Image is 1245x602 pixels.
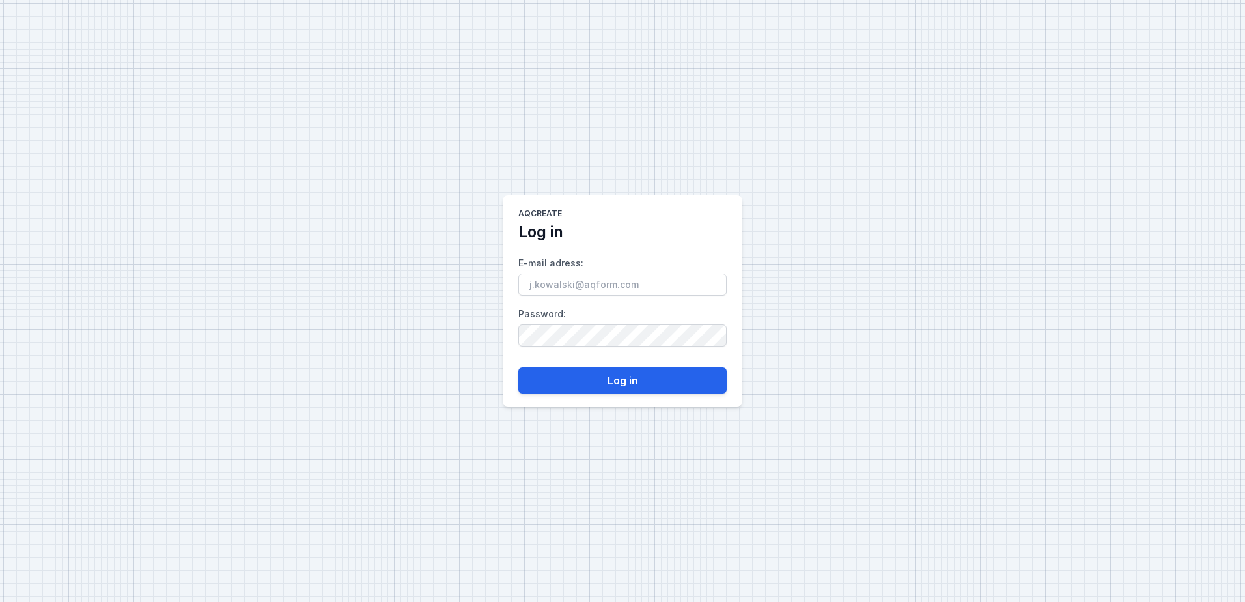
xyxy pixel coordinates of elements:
input: E-mail adress: [518,274,727,296]
input: Password: [518,324,727,347]
button: Log in [518,367,727,394]
h2: Log in [518,222,563,242]
label: Password : [518,304,727,347]
label: E-mail adress : [518,253,727,296]
h1: AQcreate [518,208,562,222]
